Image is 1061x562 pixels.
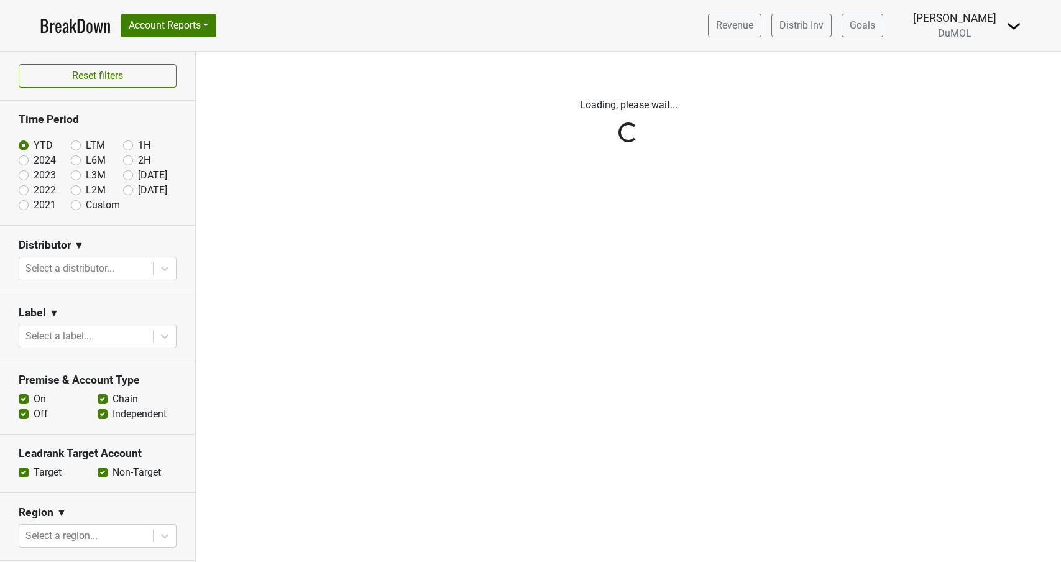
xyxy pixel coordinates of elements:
[913,10,996,26] div: [PERSON_NAME]
[771,14,832,37] a: Distrib Inv
[121,14,216,37] button: Account Reports
[938,27,971,39] span: DuMOL
[708,14,761,37] a: Revenue
[40,12,111,39] a: BreakDown
[842,14,883,37] a: Goals
[1006,19,1021,34] img: Dropdown Menu
[283,98,973,113] p: Loading, please wait...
